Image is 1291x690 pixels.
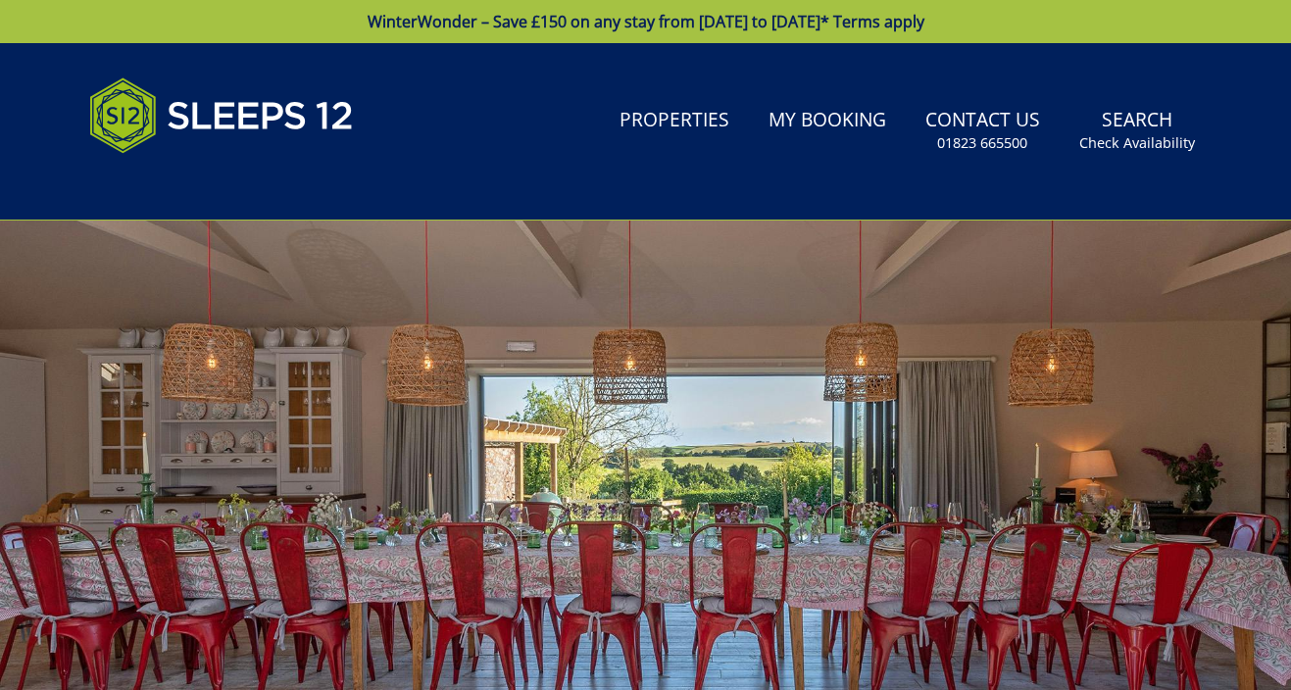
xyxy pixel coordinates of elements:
[79,176,285,193] iframe: Customer reviews powered by Trustpilot
[918,99,1048,163] a: Contact Us01823 665500
[1079,133,1195,153] small: Check Availability
[1071,99,1203,163] a: SearchCheck Availability
[761,99,894,143] a: My Booking
[89,67,354,165] img: Sleeps 12
[612,99,737,143] a: Properties
[937,133,1027,153] small: 01823 665500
